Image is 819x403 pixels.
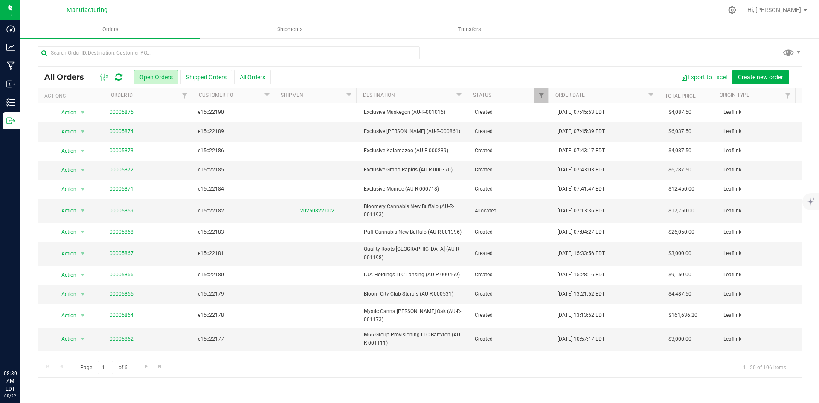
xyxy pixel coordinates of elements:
[110,311,134,319] a: 00005864
[198,290,271,298] span: e15c22179
[364,271,464,279] span: LJA Holdings LLC Lansing (AU-P-000469)
[198,311,271,319] span: e15c22178
[723,249,796,258] span: Leaflink
[78,288,88,300] span: select
[723,207,796,215] span: Leaflink
[475,207,548,215] span: Allocated
[720,92,749,98] a: Origin Type
[738,74,783,81] span: Create new order
[54,107,77,119] span: Action
[364,128,464,136] span: Exclusive [PERSON_NAME] (AU-R-000861)
[44,72,93,82] span: All Orders
[110,108,134,116] a: 00005875
[300,208,334,214] a: 20250822-002
[54,164,77,176] span: Action
[44,93,101,99] div: Actions
[110,128,134,136] a: 00005874
[78,269,88,281] span: select
[78,107,88,119] span: select
[668,108,691,116] span: $4,087.50
[198,249,271,258] span: e15c22181
[558,357,605,365] span: [DATE] 10:37:24 EDT
[198,335,271,343] span: e15c22177
[111,92,133,98] a: Order ID
[110,147,134,155] a: 00005873
[110,185,134,193] a: 00005871
[54,183,77,195] span: Action
[78,248,88,260] span: select
[723,166,796,174] span: Leaflink
[78,310,88,322] span: select
[558,207,605,215] span: [DATE] 07:13:36 EDT
[364,147,464,155] span: Exclusive Kalamazoo (AU-R-000289)
[723,128,796,136] span: Leaflink
[558,249,605,258] span: [DATE] 15:33:56 EDT
[668,207,694,215] span: $17,750.00
[475,147,548,155] span: Created
[668,357,691,365] span: $4,500.00
[177,88,192,103] a: Filter
[668,185,694,193] span: $12,450.00
[668,128,691,136] span: $6,037.50
[668,311,697,319] span: $161,636.20
[78,145,88,157] span: select
[91,26,130,33] span: Orders
[9,335,34,360] iframe: Resource center
[54,226,77,238] span: Action
[558,228,605,236] span: [DATE] 07:04:27 EDT
[110,335,134,343] a: 00005862
[364,203,464,219] span: Bloomery Cannabis New Buffalo (AU-R-001193)
[723,228,796,236] span: Leaflink
[73,361,134,374] span: Page of 6
[198,166,271,174] span: e15c22185
[6,98,15,107] inline-svg: Inventory
[364,108,464,116] span: Exclusive Muskegon (AU-R-001016)
[475,271,548,279] span: Created
[198,128,271,136] span: e15c22189
[4,393,17,399] p: 08/22
[668,249,691,258] span: $3,000.00
[266,26,314,33] span: Shipments
[98,361,113,374] input: 1
[78,355,88,367] span: select
[723,357,796,365] span: Leaflink
[38,46,420,59] input: Search Order ID, Destination, Customer PO...
[644,88,658,103] a: Filter
[364,357,464,365] span: Puff Cannabis Hamtramck (AU-R-001177)
[110,228,134,236] a: 00005868
[364,245,464,261] span: Quality Roots [GEOGRAPHIC_DATA] (AU-R-001198)
[668,228,694,236] span: $26,050.00
[234,70,271,84] button: All Orders
[54,126,77,138] span: Action
[110,166,134,174] a: 00005872
[198,108,271,116] span: e15c22190
[558,290,605,298] span: [DATE] 13:21:52 EDT
[732,70,789,84] button: Create new order
[534,88,548,103] a: Filter
[475,290,548,298] span: Created
[342,88,356,103] a: Filter
[364,185,464,193] span: Exclusive Monroe (AU-R-000718)
[198,271,271,279] span: e15c22180
[6,43,15,52] inline-svg: Analytics
[475,311,548,319] span: Created
[475,249,548,258] span: Created
[558,128,605,136] span: [DATE] 07:45:39 EDT
[723,290,796,298] span: Leaflink
[723,185,796,193] span: Leaflink
[54,205,77,217] span: Action
[555,92,585,98] a: Order Date
[78,164,88,176] span: select
[668,335,691,343] span: $3,000.00
[198,357,271,365] span: e15c22176
[723,311,796,319] span: Leaflink
[198,207,271,215] span: e15c22182
[198,185,271,193] span: e15c22184
[364,290,464,298] span: Bloom City Club Sturgis (AU-R-000531)
[200,20,380,38] a: Shipments
[6,61,15,70] inline-svg: Manufacturing
[67,6,107,14] span: Manufacturing
[558,271,605,279] span: [DATE] 15:28:16 EDT
[54,288,77,300] span: Action
[558,311,605,319] span: [DATE] 13:13:52 EDT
